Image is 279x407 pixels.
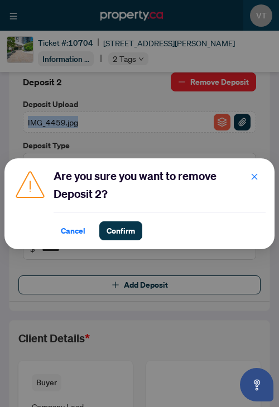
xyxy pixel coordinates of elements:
button: Cancel [54,221,93,240]
h2: Are you sure you want to remove Deposit 2? [54,167,266,203]
span: Cancel [61,222,85,240]
button: Confirm [99,221,142,240]
span: Confirm [107,222,135,240]
span: close [251,172,258,180]
button: Open asap [240,368,273,401]
img: Caution Icon [13,167,47,201]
